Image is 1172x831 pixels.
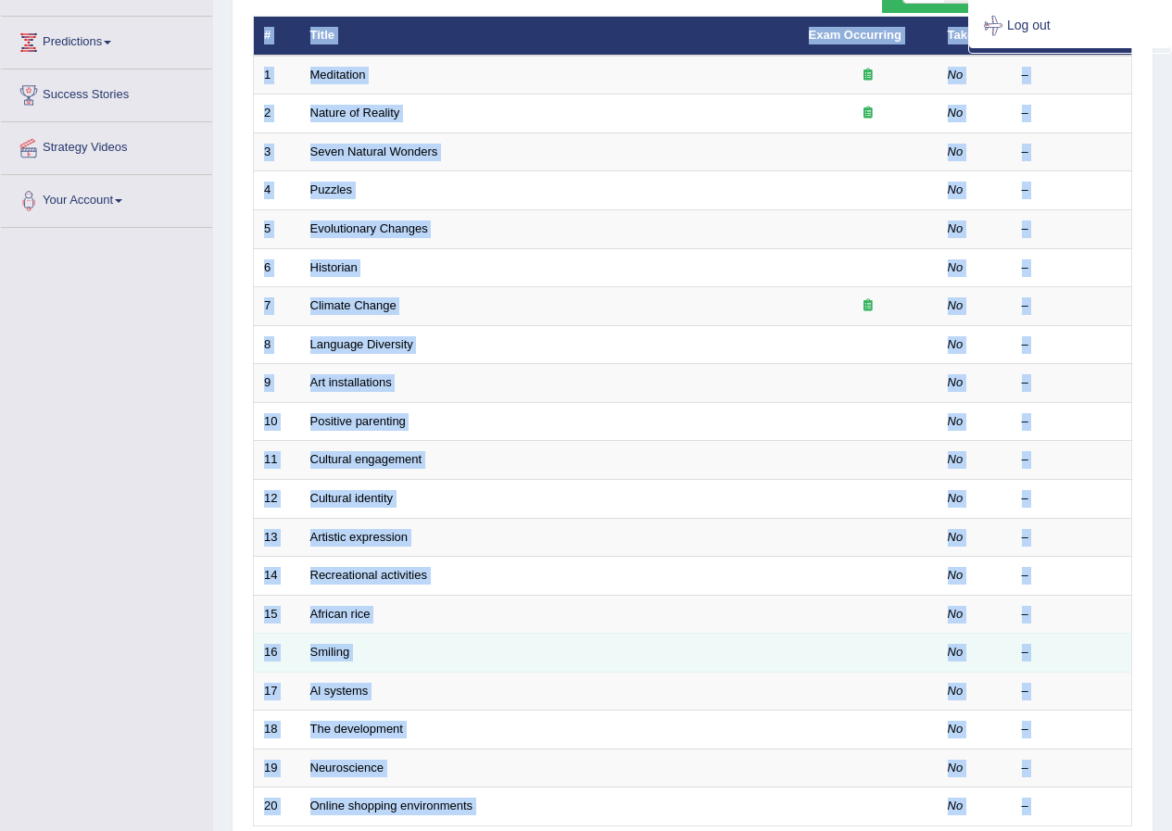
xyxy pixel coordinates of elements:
th: Taken [938,17,1012,56]
td: 15 [254,595,300,634]
td: 19 [254,749,300,787]
div: – [1022,490,1122,508]
em: No [948,260,964,274]
div: – [1022,182,1122,199]
a: Language Diversity [310,337,413,351]
a: Cultural identity [310,491,394,505]
em: No [948,684,964,698]
div: – [1022,259,1122,277]
div: Exam occurring question [809,105,927,122]
td: 16 [254,634,300,673]
td: 17 [254,672,300,711]
em: No [948,414,964,428]
a: Art installations [310,375,392,389]
a: Your Account [1,175,212,221]
th: Title [300,17,799,56]
td: 2 [254,94,300,133]
td: 1 [254,56,300,94]
a: Positive parenting [310,414,406,428]
td: 7 [254,287,300,326]
a: Log out [970,5,1170,47]
div: – [1022,721,1122,738]
em: No [948,68,964,82]
td: 13 [254,518,300,557]
a: Climate Change [310,298,397,312]
em: No [948,722,964,736]
em: No [948,491,964,505]
div: – [1022,220,1122,238]
em: No [948,607,964,621]
td: 10 [254,402,300,441]
a: Neuroscience [310,761,384,774]
div: Exam occurring question [809,67,927,84]
a: Smiling [310,645,350,659]
em: No [948,761,964,774]
td: 12 [254,479,300,518]
em: No [948,452,964,466]
a: Seven Natural Wonders [310,145,438,158]
em: No [948,375,964,389]
td: 9 [254,364,300,403]
td: 18 [254,711,300,749]
div: – [1022,567,1122,585]
a: Evolutionary Changes [310,221,428,235]
div: – [1022,760,1122,777]
div: – [1022,644,1122,661]
a: Recreational activities [310,568,427,582]
a: The development [310,722,403,736]
div: Exam occurring question [809,297,927,315]
th: # [254,17,300,56]
div: – [1022,336,1122,354]
td: 11 [254,441,300,480]
div: – [1022,606,1122,623]
td: 4 [254,171,300,210]
td: 14 [254,557,300,596]
a: Strategy Videos [1,122,212,169]
div: – [1022,798,1122,815]
td: 5 [254,210,300,249]
em: No [948,221,964,235]
a: Cultural engagement [310,452,422,466]
div: – [1022,297,1122,315]
a: Exam Occurring [809,28,901,42]
em: No [948,145,964,158]
a: Puzzles [310,183,353,196]
td: 3 [254,132,300,171]
div: – [1022,105,1122,122]
td: 6 [254,248,300,287]
em: No [948,645,964,659]
a: Meditation [310,68,366,82]
a: Historian [310,260,358,274]
div: – [1022,529,1122,547]
a: Success Stories [1,69,212,116]
a: Online shopping environments [310,799,473,812]
td: 8 [254,325,300,364]
td: 20 [254,787,300,826]
div: – [1022,144,1122,161]
em: No [948,530,964,544]
div: – [1022,67,1122,84]
div: – [1022,683,1122,700]
em: No [948,298,964,312]
div: – [1022,451,1122,469]
a: Nature of Reality [310,106,400,120]
a: Al systems [310,684,369,698]
a: Artistic expression [310,530,408,544]
div: – [1022,413,1122,431]
em: No [948,799,964,812]
em: No [948,568,964,582]
div: – [1022,374,1122,392]
em: No [948,337,964,351]
em: No [948,106,964,120]
em: No [948,183,964,196]
a: Predictions [1,17,212,63]
a: African rice [310,607,371,621]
